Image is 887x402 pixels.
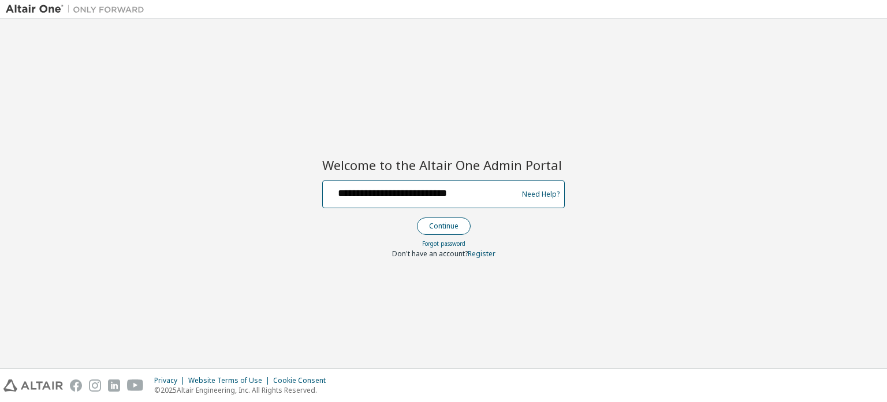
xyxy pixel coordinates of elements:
img: instagram.svg [89,379,101,392]
div: Privacy [154,376,188,385]
img: altair_logo.svg [3,379,63,392]
h2: Welcome to the Altair One Admin Portal [322,157,565,173]
img: youtube.svg [127,379,144,392]
div: Website Terms of Use [188,376,273,385]
span: Don't have an account? [392,249,468,259]
div: Cookie Consent [273,376,333,385]
p: © 2025 Altair Engineering, Inc. All Rights Reserved. [154,385,333,395]
a: Register [468,249,495,259]
button: Continue [417,217,471,235]
img: Altair One [6,3,150,15]
a: Forgot password [422,239,465,248]
img: linkedin.svg [108,379,120,392]
img: facebook.svg [70,379,82,392]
